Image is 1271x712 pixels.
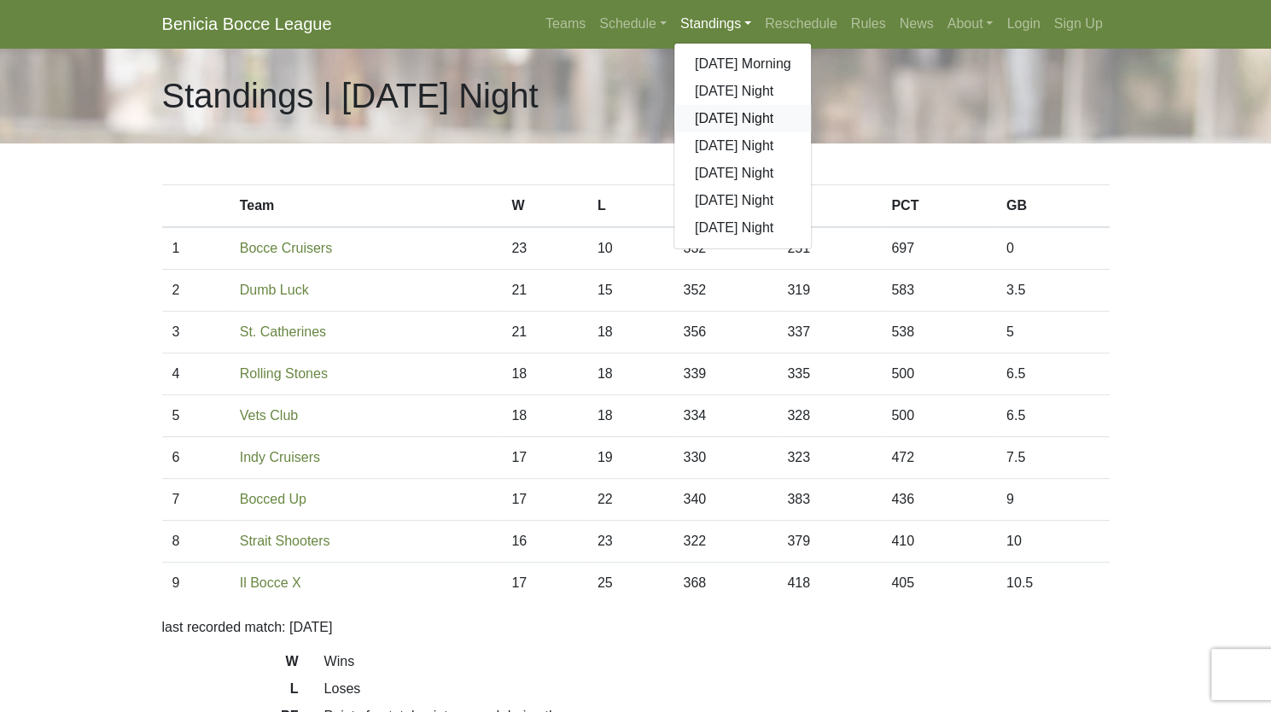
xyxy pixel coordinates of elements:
td: 18 [587,395,673,437]
td: 2 [162,270,230,312]
td: 697 [881,227,996,270]
td: 4 [162,353,230,395]
a: Benicia Bocce League [162,7,332,41]
a: Standings [673,7,758,41]
a: Strait Shooters [240,534,330,548]
td: 368 [673,563,777,604]
td: 0 [996,227,1110,270]
a: Rules [844,7,893,41]
td: 5 [162,395,230,437]
td: 339 [673,353,777,395]
td: 22 [587,479,673,521]
td: 500 [881,353,996,395]
td: 5 [996,312,1110,353]
th: PA [777,185,881,228]
a: Vets Club [240,408,298,423]
a: [DATE] Morning [674,50,812,78]
a: Dumb Luck [240,283,309,297]
td: 340 [673,479,777,521]
td: 9 [996,479,1110,521]
a: [DATE] Night [674,187,812,214]
td: 352 [673,270,777,312]
a: [DATE] Night [674,105,812,132]
td: 10 [996,521,1110,563]
td: 3.5 [996,270,1110,312]
dt: L [149,679,312,706]
td: 405 [881,563,996,604]
td: 23 [501,227,587,270]
p: last recorded match: [DATE] [162,617,1110,638]
td: 332 [673,227,777,270]
h1: Standings | [DATE] Night [162,75,539,116]
td: 17 [501,479,587,521]
td: 18 [587,353,673,395]
td: 6 [162,437,230,479]
a: [DATE] Night [674,160,812,187]
div: Standings [673,43,813,249]
a: Indy Cruisers [240,450,320,464]
td: 6.5 [996,353,1110,395]
td: 322 [673,521,777,563]
a: About [941,7,1000,41]
td: 10.5 [996,563,1110,604]
td: 18 [501,353,587,395]
th: L [587,185,673,228]
td: 10 [587,227,673,270]
td: 418 [777,563,881,604]
td: 436 [881,479,996,521]
td: 7 [162,479,230,521]
th: PCT [881,185,996,228]
td: 410 [881,521,996,563]
td: 23 [587,521,673,563]
a: Sign Up [1047,7,1110,41]
td: 1 [162,227,230,270]
a: [DATE] Night [674,214,812,242]
td: 21 [501,270,587,312]
td: 328 [777,395,881,437]
td: 379 [777,521,881,563]
a: Rolling Stones [240,366,328,381]
td: 9 [162,563,230,604]
td: 472 [881,437,996,479]
a: Schedule [592,7,673,41]
td: 330 [673,437,777,479]
td: 335 [777,353,881,395]
td: 3 [162,312,230,353]
dd: Wins [312,651,1122,672]
a: [DATE] Night [674,132,812,160]
a: Teams [539,7,592,41]
td: 583 [881,270,996,312]
td: 538 [881,312,996,353]
td: 19 [587,437,673,479]
th: W [501,185,587,228]
a: Bocce Cruisers [240,241,332,255]
td: 15 [587,270,673,312]
a: Bocced Up [240,492,306,506]
td: 251 [777,227,881,270]
a: St. Catherines [240,324,326,339]
td: 356 [673,312,777,353]
td: 16 [501,521,587,563]
a: Login [1000,7,1047,41]
td: 337 [777,312,881,353]
a: [DATE] Night [674,78,812,105]
td: 17 [501,563,587,604]
td: 319 [777,270,881,312]
td: 21 [501,312,587,353]
td: 8 [162,521,230,563]
td: 383 [777,479,881,521]
td: 17 [501,437,587,479]
td: 323 [777,437,881,479]
a: Reschedule [758,7,844,41]
dt: W [149,651,312,679]
a: Il Bocce X [240,575,301,590]
dd: Loses [312,679,1122,699]
td: 500 [881,395,996,437]
td: 7.5 [996,437,1110,479]
a: News [893,7,941,41]
td: 18 [501,395,587,437]
td: 18 [587,312,673,353]
td: 6.5 [996,395,1110,437]
td: 25 [587,563,673,604]
th: GB [996,185,1110,228]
